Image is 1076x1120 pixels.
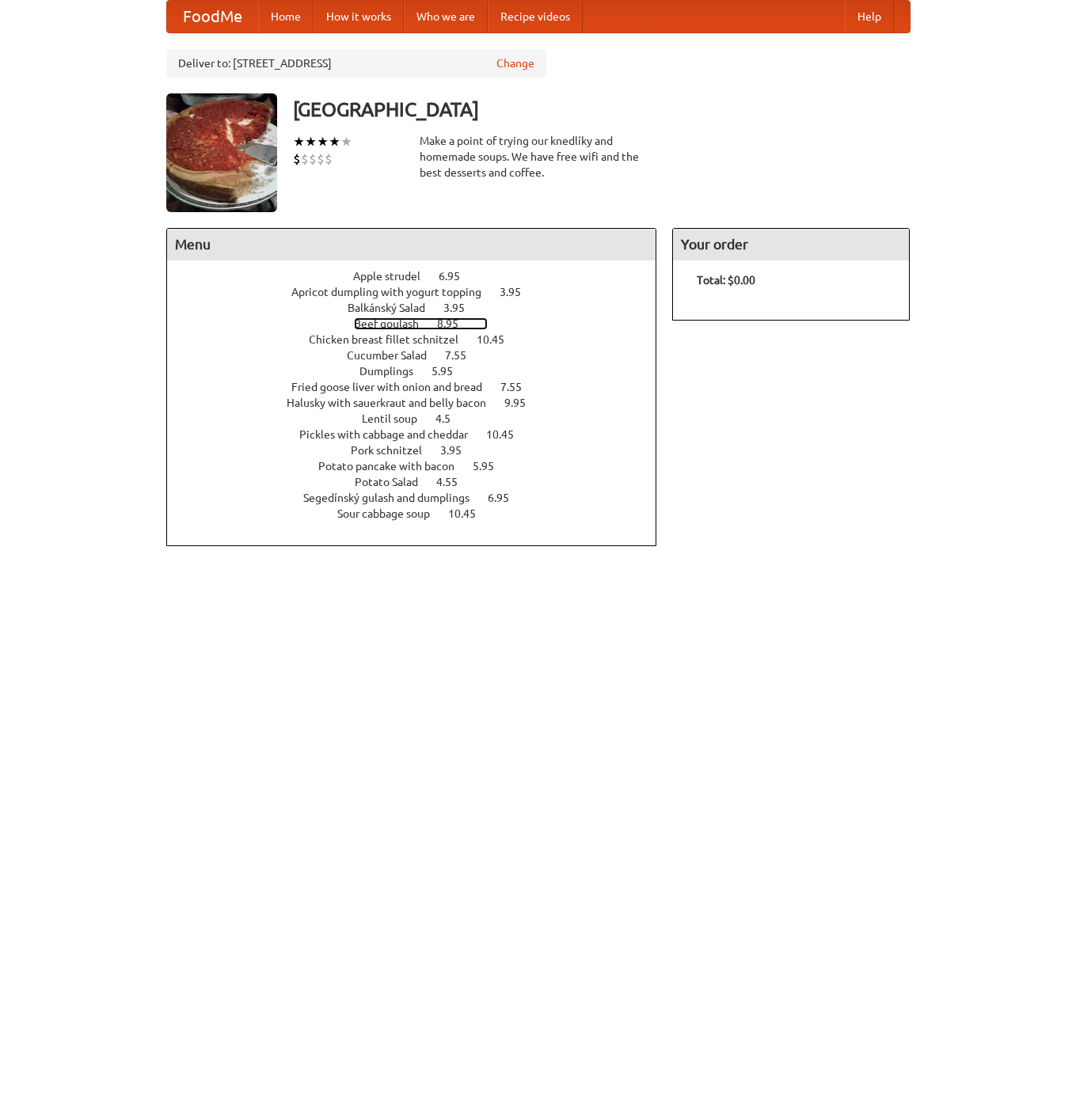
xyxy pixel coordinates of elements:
span: Chicken breast fillet schnitzel [309,333,474,346]
span: 10.45 [448,507,492,520]
span: Pork schnitzel [351,444,438,457]
span: 10.45 [477,333,520,346]
span: 7.55 [500,381,538,393]
span: 3.95 [440,444,477,457]
a: How it works [314,1,404,32]
a: Segedínský gulash and dumplings 6.95 [303,492,538,504]
li: ★ [340,133,352,150]
li: ★ [305,133,317,150]
span: Balkánský Salad [348,302,441,314]
div: Deliver to: [STREET_ADDRESS] [166,49,546,78]
a: Lentil soup 4.5 [362,412,480,425]
li: $ [325,150,333,168]
a: Pork schnitzel 3.95 [351,444,491,457]
a: Dumplings 5.95 [359,365,482,378]
a: Home [258,1,314,32]
a: Sour cabbage soup 10.45 [337,507,505,520]
span: Potato pancake with bacon [318,460,470,473]
a: Chicken breast fillet schnitzel 10.45 [309,333,534,346]
b: Total: $0.00 [697,274,755,287]
img: angular.jpg [166,93,277,212]
a: Balkánský Salad 3.95 [348,302,494,314]
a: Change [496,55,534,71]
span: 3.95 [500,286,537,298]
span: Apple strudel [353,270,436,283]
span: Lentil soup [362,412,433,425]
span: 6.95 [488,492,525,504]
h4: Your order [673,229,909,260]
span: Beef goulash [354,317,435,330]
a: Pickles with cabbage and cheddar 10.45 [299,428,543,441]
span: 10.45 [486,428,530,441]
span: 8.95 [437,317,474,330]
li: $ [301,150,309,168]
span: Halusky with sauerkraut and belly bacon [287,397,502,409]
li: $ [317,150,325,168]
a: Who we are [404,1,488,32]
a: Recipe videos [488,1,583,32]
span: Potato Salad [355,476,434,488]
span: 4.55 [436,476,473,488]
span: Apricot dumpling with yogurt topping [291,286,497,298]
span: Fried goose liver with onion and bread [291,381,498,393]
span: 3.95 [443,302,481,314]
li: $ [293,150,301,168]
span: 4.5 [435,412,466,425]
span: Sour cabbage soup [337,507,446,520]
a: Potato pancake with bacon 5.95 [318,460,523,473]
a: FoodMe [167,1,258,32]
span: 9.95 [504,397,542,409]
span: Cucumber Salad [347,349,443,362]
span: Pickles with cabbage and cheddar [299,428,484,441]
h4: Menu [167,229,656,260]
li: ★ [317,133,329,150]
span: 7.55 [445,349,482,362]
a: Potato Salad 4.55 [355,476,487,488]
span: Dumplings [359,365,429,378]
a: Cucumber Salad 7.55 [347,349,496,362]
span: 5.95 [432,365,469,378]
a: Fried goose liver with onion and bread 7.55 [291,381,551,393]
a: Halusky with sauerkraut and belly bacon 9.95 [287,397,555,409]
li: ★ [329,133,340,150]
span: 5.95 [473,460,510,473]
div: Make a point of trying our knedlíky and homemade soups. We have free wifi and the best desserts a... [420,133,657,180]
a: Beef goulash 8.95 [354,317,488,330]
li: ★ [293,133,305,150]
a: Apricot dumpling with yogurt topping 3.95 [291,286,550,298]
li: $ [309,150,317,168]
a: Apple strudel 6.95 [353,270,489,283]
span: Segedínský gulash and dumplings [303,492,485,504]
h3: [GEOGRAPHIC_DATA] [293,93,911,125]
a: Help [845,1,894,32]
span: 6.95 [439,270,476,283]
